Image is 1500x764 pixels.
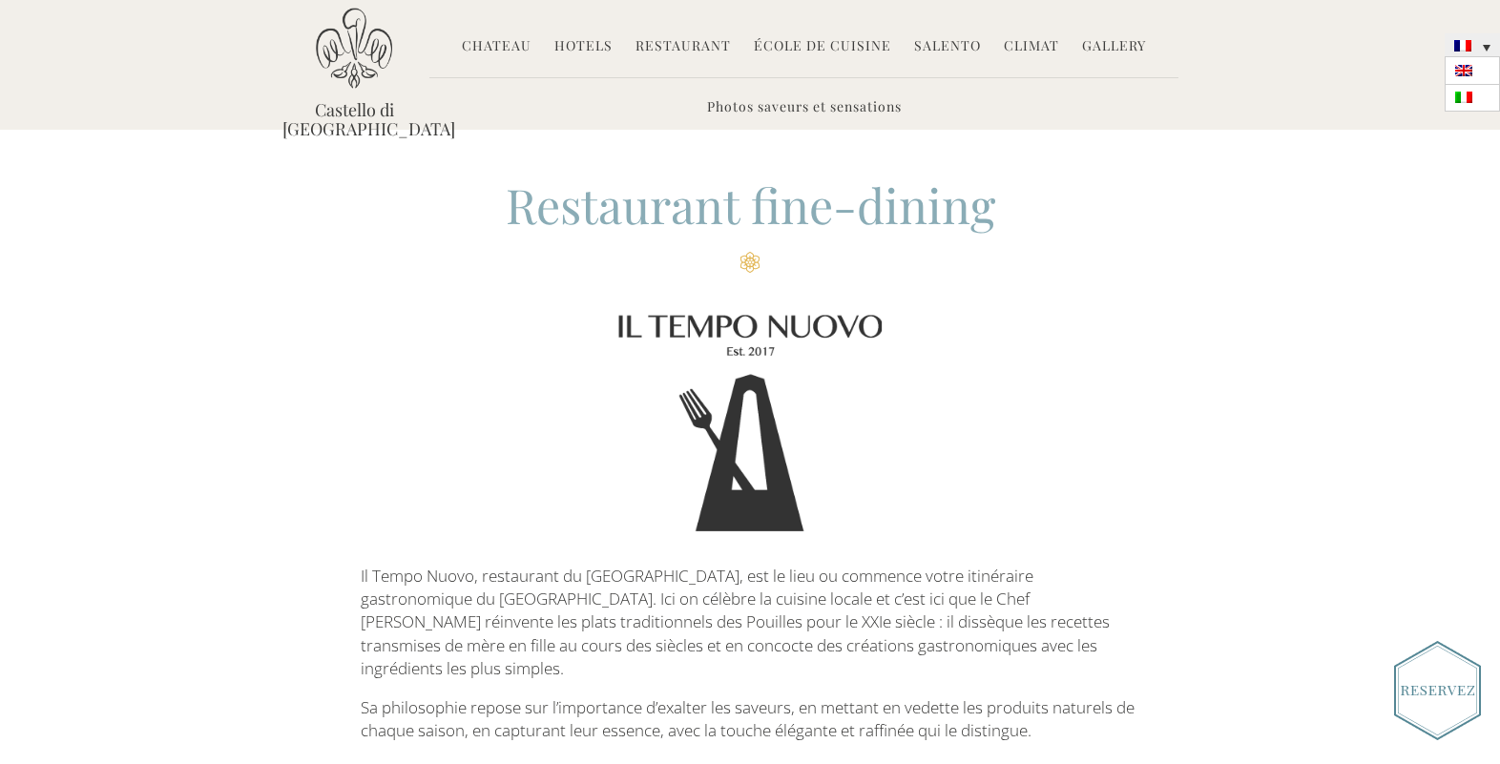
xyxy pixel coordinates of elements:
a: Climat [1004,36,1059,58]
a: Chateau [462,36,531,58]
img: Français [1454,40,1471,52]
p: Il Tempo Nuovo, restaurant du [GEOGRAPHIC_DATA], est le lieu ou commence votre itinéraire gastron... [361,289,1140,681]
img: Anglais [1455,65,1472,76]
img: Italien [1455,92,1472,103]
a: Hotels [554,36,613,58]
img: Book_Button_French.png [1394,641,1481,740]
a: Gallery [1082,36,1146,58]
a: Castello di [GEOGRAPHIC_DATA] [282,100,426,138]
a: Photos saveurs et sensations [707,97,902,119]
a: Salento [914,36,981,58]
h2: Restaurant fine-dining [361,173,1140,273]
img: Logo of Il Tempo Nuovo Restaurant at Castello di Ugento, Puglia [361,289,1140,559]
img: Castello di Ugento [316,8,392,89]
p: Sa philosophie repose sur l’importance d’exalter les saveurs, en mettant en vedette les produits ... [361,696,1140,743]
a: Restaurant [635,36,731,58]
a: École de Cuisine [754,36,891,58]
